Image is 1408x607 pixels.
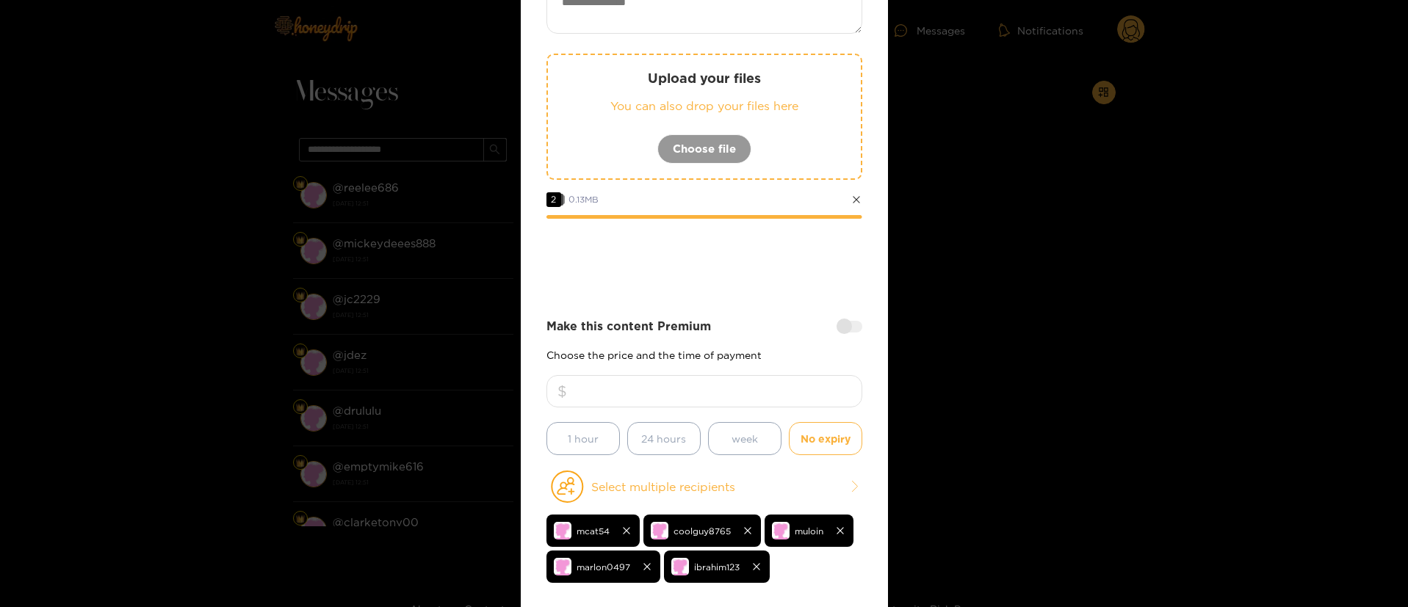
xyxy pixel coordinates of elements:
[641,430,686,447] span: 24 hours
[546,422,620,455] button: 1 hour
[577,70,831,87] p: Upload your files
[568,430,599,447] span: 1 hour
[657,134,751,164] button: Choose file
[671,558,689,575] img: no-avatar.png
[694,559,740,575] span: ibrahim123
[546,192,561,207] span: 2
[577,523,610,539] span: mcat54
[789,422,862,455] button: No expiry
[577,98,831,115] p: You can also drop your files here
[674,523,731,539] span: coolguy8765
[627,422,701,455] button: 24 hours
[568,195,599,204] span: 0.13 MB
[772,522,790,539] img: no-avatar.png
[651,522,668,539] img: no-avatar.png
[708,422,781,455] button: week
[546,349,862,360] p: Choose the price and the time of payment
[795,523,823,539] span: muloin
[546,470,862,504] button: Select multiple recipients
[801,430,851,447] span: No expiry
[554,558,571,575] img: no-avatar.png
[546,318,711,335] strong: Make this content Premium
[577,559,630,575] span: marlon0497
[732,430,758,447] span: week
[554,522,571,539] img: no-avatar.png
